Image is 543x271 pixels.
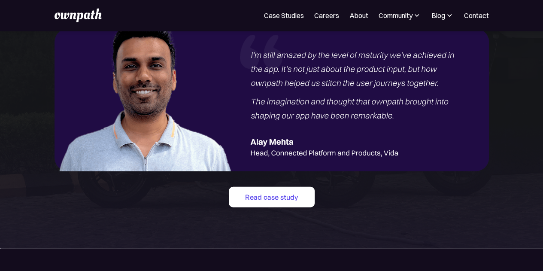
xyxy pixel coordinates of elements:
[464,10,489,21] a: Contact
[379,10,421,21] div: Community
[349,10,368,21] a: About
[264,10,304,21] a: Case Studies
[229,187,315,207] a: Read case study
[379,10,413,21] div: Community
[431,10,445,21] div: Blog
[314,10,339,21] a: Careers
[431,10,454,21] div: Blog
